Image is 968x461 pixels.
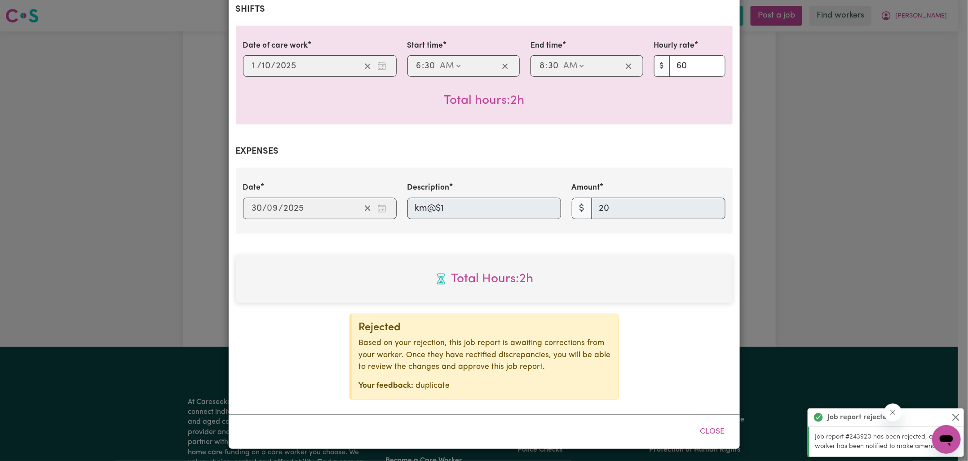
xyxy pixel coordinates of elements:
[407,182,450,194] label: Description
[236,146,733,157] h2: Expenses
[257,61,261,71] span: /
[815,432,959,452] p: Job report #243920 has been rejected, and your worker has been notified to make amends.
[243,270,725,288] span: Total hours worked: 2 hours
[263,204,267,213] span: /
[268,202,279,215] input: --
[271,61,275,71] span: /
[827,412,891,423] strong: Job report rejected
[252,202,263,215] input: --
[932,425,961,454] iframe: Button to launch messaging window
[545,61,548,71] span: :
[5,6,54,13] span: Need any help?
[407,198,561,219] input: km@$1
[693,422,733,442] button: Close
[407,40,443,52] label: Start time
[884,403,902,421] iframe: Close message
[422,61,424,71] span: :
[572,198,592,219] span: $
[283,202,305,215] input: ----
[359,380,611,392] p: duplicate
[444,94,524,107] span: Total hours worked: 2 hours
[361,59,375,73] button: Clear date
[359,337,611,373] p: Based on your rejection, this job report is awaiting corrections from your worker. Once they have...
[267,204,273,213] span: 0
[424,59,436,73] input: --
[530,40,562,52] label: End time
[279,204,283,213] span: /
[654,40,695,52] label: Hourly rate
[654,55,670,77] span: $
[359,382,414,390] strong: Your feedback:
[361,202,375,215] button: Clear date
[416,59,422,73] input: --
[548,59,559,73] input: --
[539,59,545,73] input: --
[375,59,389,73] button: Enter the date of care work
[261,59,271,73] input: --
[375,202,389,215] button: Enter the date of expense
[252,59,257,73] input: --
[243,182,261,194] label: Date
[359,322,401,333] span: Rejected
[236,4,733,15] h2: Shifts
[572,182,600,194] label: Amount
[275,59,296,73] input: ----
[243,40,308,52] label: Date of care work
